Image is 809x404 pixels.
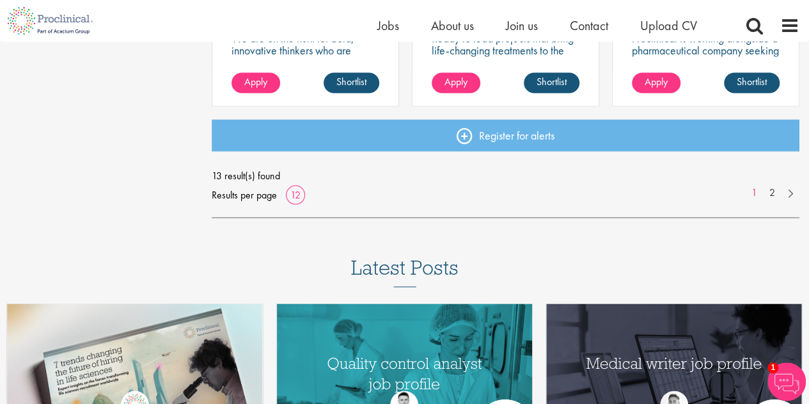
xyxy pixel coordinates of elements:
[212,119,799,151] a: Register for alerts
[632,72,680,93] a: Apply
[767,362,778,373] span: 1
[244,75,267,88] span: Apply
[431,17,474,34] a: About us
[232,72,280,93] a: Apply
[745,185,764,200] a: 1
[324,72,379,93] a: Shortlist
[432,72,480,93] a: Apply
[212,185,277,204] span: Results per page
[640,17,697,34] a: Upload CV
[212,166,799,185] span: 13 result(s) found
[763,185,782,200] a: 2
[645,75,668,88] span: Apply
[377,17,399,34] a: Jobs
[444,75,467,88] span: Apply
[286,188,305,201] a: 12
[351,256,459,287] h3: Latest Posts
[524,72,579,93] a: Shortlist
[506,17,538,34] a: Join us
[767,362,806,401] img: Chatbot
[724,72,780,93] a: Shortlist
[570,17,608,34] a: Contact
